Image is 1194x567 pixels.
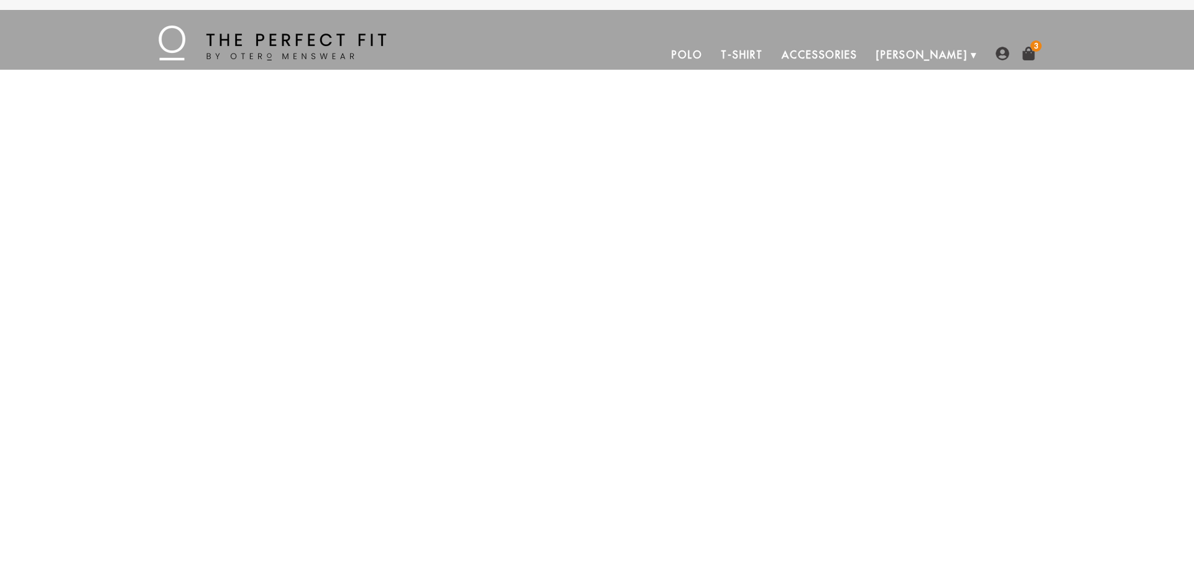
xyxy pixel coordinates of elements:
img: shopping-bag-icon.png [1022,47,1035,60]
span: 3 [1030,40,1042,52]
a: [PERSON_NAME] [867,40,977,70]
img: The Perfect Fit - by Otero Menswear - Logo [159,26,386,60]
a: Accessories [772,40,867,70]
img: user-account-icon.png [996,47,1009,60]
a: 3 [1022,47,1035,60]
a: Polo [662,40,712,70]
a: T-Shirt [711,40,772,70]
